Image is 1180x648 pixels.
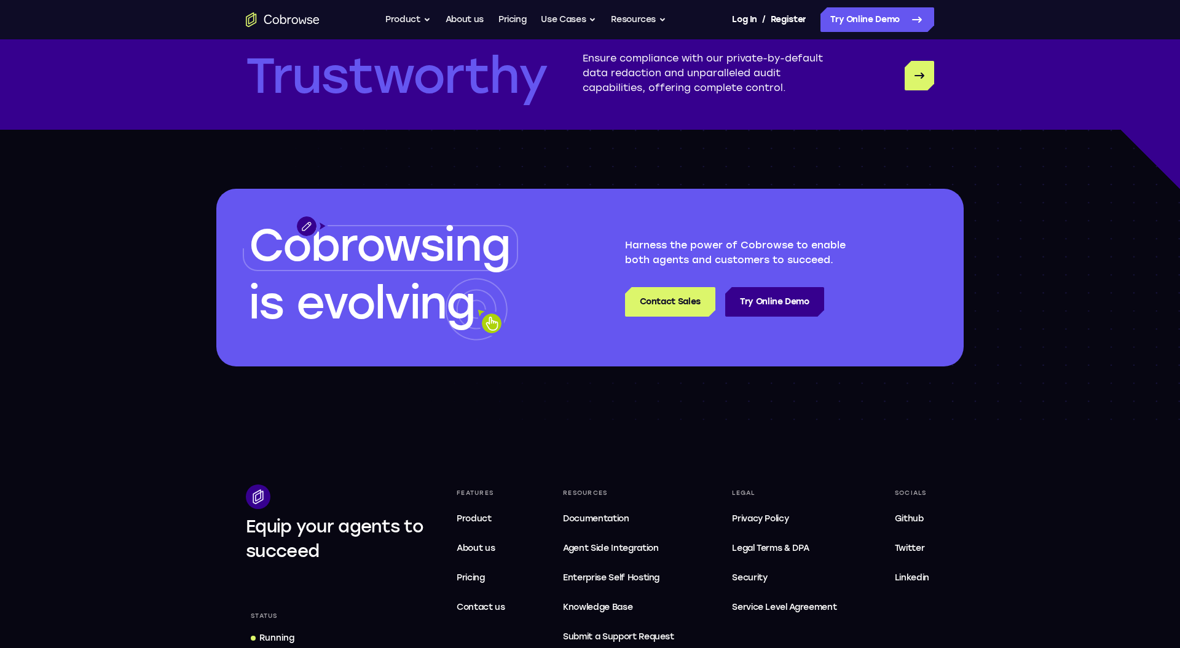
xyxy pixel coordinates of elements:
span: / [762,12,766,27]
a: Documentation [558,507,679,531]
a: Try Online Demo [725,287,824,317]
span: About us [457,543,495,553]
a: Service Level Agreement [727,595,841,620]
span: Submit a Support Request [563,630,674,644]
span: Documentation [563,513,629,524]
a: Log In [732,7,757,32]
button: Resources [611,7,666,32]
a: About us [446,7,484,32]
a: Github [890,507,934,531]
a: Go to the home page [246,12,320,27]
span: Cobrowsing [249,219,509,272]
span: Knowledge Base [563,602,632,612]
span: evolving [296,277,475,330]
a: Contact us [452,595,510,620]
a: Contact Sales [625,287,715,317]
span: Service Level Agreement [732,600,836,615]
p: Ensure compliance with our private-by-default data redaction and unparalleled audit capabilities,... [583,51,846,100]
span: Equip your agents to succeed [246,516,423,561]
span: Linkedin [895,572,929,583]
a: Privacy Policy [727,507,841,531]
span: Contact us [457,602,505,612]
span: Agent Side Integration [563,541,674,556]
div: Socials [890,484,934,502]
a: Twitter [890,536,934,561]
p: Harness the power of Cobrowse to enable both agents and customers to succeed. [625,238,872,267]
a: Legal Terms & DPA [727,536,841,561]
a: About us [452,536,510,561]
a: Agent Side Integration [558,536,679,561]
span: Security [732,572,767,583]
span: Privacy Policy [732,513,789,524]
button: Product [385,7,431,32]
a: Product [452,507,510,531]
div: Status [246,607,283,625]
span: Twitter [895,543,925,553]
a: Security [727,566,841,590]
div: Running [259,632,294,644]
span: Pricing [457,572,485,583]
span: is [249,277,283,330]
span: Product [457,513,492,524]
div: Resources [558,484,679,502]
span: Legal Terms & DPA [732,543,809,553]
a: Knowledge Base [558,595,679,620]
a: Linkedin [890,566,934,590]
a: Pricing [452,566,510,590]
div: Legal [727,484,841,502]
a: Pricing [498,7,527,32]
span: Github [895,513,924,524]
a: Trustworthy [905,61,934,90]
p: Trustworthy [246,51,547,100]
span: Enterprise Self Hosting [563,571,674,585]
a: Register [771,7,806,32]
div: Features [452,484,510,502]
button: Use Cases [541,7,596,32]
a: Try Online Demo [820,7,934,32]
a: Enterprise Self Hosting [558,566,679,590]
